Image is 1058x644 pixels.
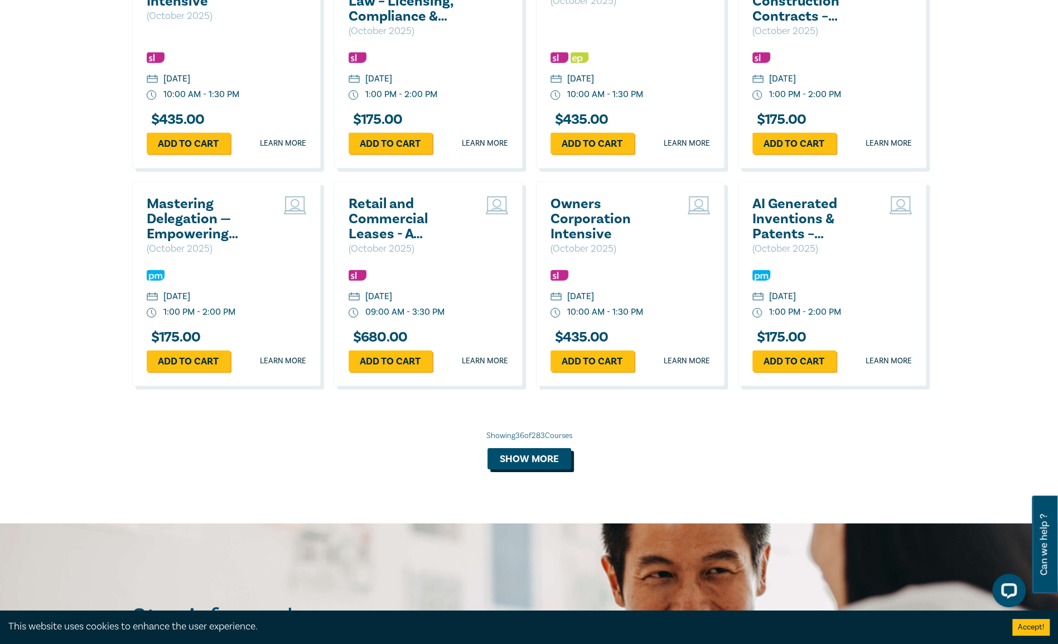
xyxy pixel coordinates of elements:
[365,290,392,303] div: [DATE]
[163,88,239,101] div: 10:00 AM - 1:30 PM
[664,355,710,367] a: Learn more
[349,292,360,302] img: calendar
[349,90,359,100] img: watch
[147,90,157,100] img: watch
[752,133,836,154] a: Add to cart
[866,138,912,149] a: Learn more
[550,75,562,85] img: calendar
[349,330,408,345] h3: $ 680.00
[365,73,392,85] div: [DATE]
[163,73,190,85] div: [DATE]
[147,308,157,318] img: watch
[752,112,806,127] h3: $ 175.00
[567,290,594,303] div: [DATE]
[147,292,158,302] img: calendar
[752,270,770,281] img: Practice Management & Business Skills
[163,290,190,303] div: [DATE]
[550,308,561,318] img: watch
[1012,619,1050,636] button: Accept cookies
[147,270,165,281] img: Practice Management & Business Skills
[147,112,205,127] h3: $ 435.00
[550,196,670,242] a: Owners Corporation Intensive
[349,242,468,256] p: ( October 2025 )
[752,308,762,318] img: watch
[8,619,996,634] div: This website uses cookies to enhance the user experience.
[550,90,561,100] img: watch
[752,292,764,302] img: calendar
[349,52,366,63] img: Substantive Law
[550,133,634,154] a: Add to cart
[550,52,568,63] img: Substantive Law
[1038,502,1049,587] span: Can we help ?
[147,133,230,154] a: Add to cart
[365,88,437,101] div: 1:00 PM - 2:00 PM
[163,306,235,319] div: 1:00 PM - 2:00 PM
[769,290,796,303] div: [DATE]
[147,242,267,256] p: ( October 2025 )
[349,196,468,242] a: Retail and Commercial Leases - A Practical Guide ([DATE])
[349,24,468,39] p: ( October 2025 )
[769,88,841,101] div: 1:00 PM - 2:00 PM
[688,196,710,214] img: Live Stream
[550,242,670,256] p: ( October 2025 )
[752,350,836,372] a: Add to cart
[462,138,508,149] a: Learn more
[550,270,568,281] img: Substantive Law
[664,138,710,149] a: Learn more
[462,355,508,367] a: Learn more
[550,330,608,345] h3: $ 435.00
[567,306,643,319] div: 10:00 AM - 1:30 PM
[983,569,1030,616] iframe: LiveChat chat widget
[349,133,432,154] a: Add to cart
[349,350,432,372] a: Add to cart
[147,9,267,23] p: ( October 2025 )
[567,88,643,101] div: 10:00 AM - 1:30 PM
[752,90,762,100] img: watch
[752,24,872,39] p: ( October 2025 )
[769,73,796,85] div: [DATE]
[147,52,165,63] img: Substantive Law
[147,330,201,345] h3: $ 175.00
[769,306,841,319] div: 1:00 PM - 2:00 PM
[260,138,306,149] a: Learn more
[752,75,764,85] img: calendar
[571,52,588,63] img: Ethics & Professional Responsibility
[147,350,230,372] a: Add to cart
[567,73,594,85] div: [DATE]
[550,112,608,127] h3: $ 435.00
[487,448,571,469] button: Show more
[132,430,926,441] div: Showing 36 of 283 Courses
[349,112,403,127] h3: $ 175.00
[866,355,912,367] a: Learn more
[349,308,359,318] img: watch
[486,196,508,214] img: Live Stream
[260,355,306,367] a: Learn more
[349,270,366,281] img: Substantive Law
[147,75,158,85] img: calendar
[132,603,395,632] h2: Stay informed.
[550,350,634,372] a: Add to cart
[365,306,445,319] div: 09:00 AM - 3:30 PM
[752,330,806,345] h3: $ 175.00
[550,292,562,302] img: calendar
[752,242,872,256] p: ( October 2025 )
[284,196,306,214] img: Live Stream
[890,196,912,214] img: Live Stream
[349,75,360,85] img: calendar
[752,196,872,242] a: AI Generated Inventions & Patents – Navigating Legal Uncertainty
[752,52,770,63] img: Substantive Law
[147,196,267,242] a: Mastering Delegation — Empowering Junior Lawyers for Success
